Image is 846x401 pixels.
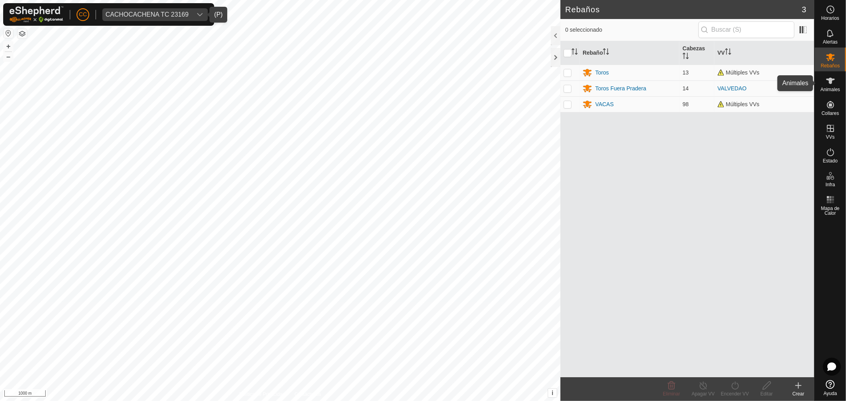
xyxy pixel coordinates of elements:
[821,87,840,92] span: Animales
[79,10,87,19] span: CC
[579,41,679,65] th: Rebaño
[548,389,557,397] button: i
[824,391,837,396] span: Ayuda
[679,41,714,65] th: Cabezas
[10,6,63,23] img: Logo Gallagher
[717,69,760,76] span: Múltiples VVs
[552,390,553,396] span: i
[717,101,760,107] span: Múltiples VVs
[817,206,844,216] span: Mapa de Calor
[751,390,783,397] div: Editar
[102,8,192,21] span: CACHOCACHENA TC 23169
[17,29,27,38] button: Capas del Mapa
[683,54,689,60] p-sorticon: Activar para ordenar
[595,100,614,109] div: VACAS
[572,50,578,56] p-sorticon: Activar para ordenar
[821,63,840,68] span: Rebaños
[717,85,746,92] a: VALVEDAO
[783,390,814,397] div: Crear
[825,182,835,187] span: Infra
[603,50,609,56] p-sorticon: Activar para ordenar
[4,42,13,51] button: +
[683,101,689,107] span: 98
[823,158,838,163] span: Estado
[719,390,751,397] div: Encender VV
[821,111,839,116] span: Collares
[821,16,839,21] span: Horarios
[725,50,731,56] p-sorticon: Activar para ordenar
[295,391,321,398] a: Contáctenos
[595,69,609,77] div: Toros
[239,391,285,398] a: Política de Privacidad
[823,40,838,44] span: Alertas
[4,52,13,61] button: –
[683,85,689,92] span: 14
[4,29,13,38] button: Restablecer Mapa
[826,135,834,139] span: VVs
[802,4,806,15] span: 3
[595,84,646,93] div: Toros Fuera Pradera
[106,11,189,18] div: CACHOCACHENA TC 23169
[815,377,846,399] a: Ayuda
[565,26,698,34] span: 0 seleccionado
[683,69,689,76] span: 13
[714,41,814,65] th: VV
[687,390,719,397] div: Apagar VV
[698,21,794,38] input: Buscar (S)
[565,5,802,14] h2: Rebaños
[192,8,208,21] div: dropdown trigger
[663,391,680,397] span: Eliminar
